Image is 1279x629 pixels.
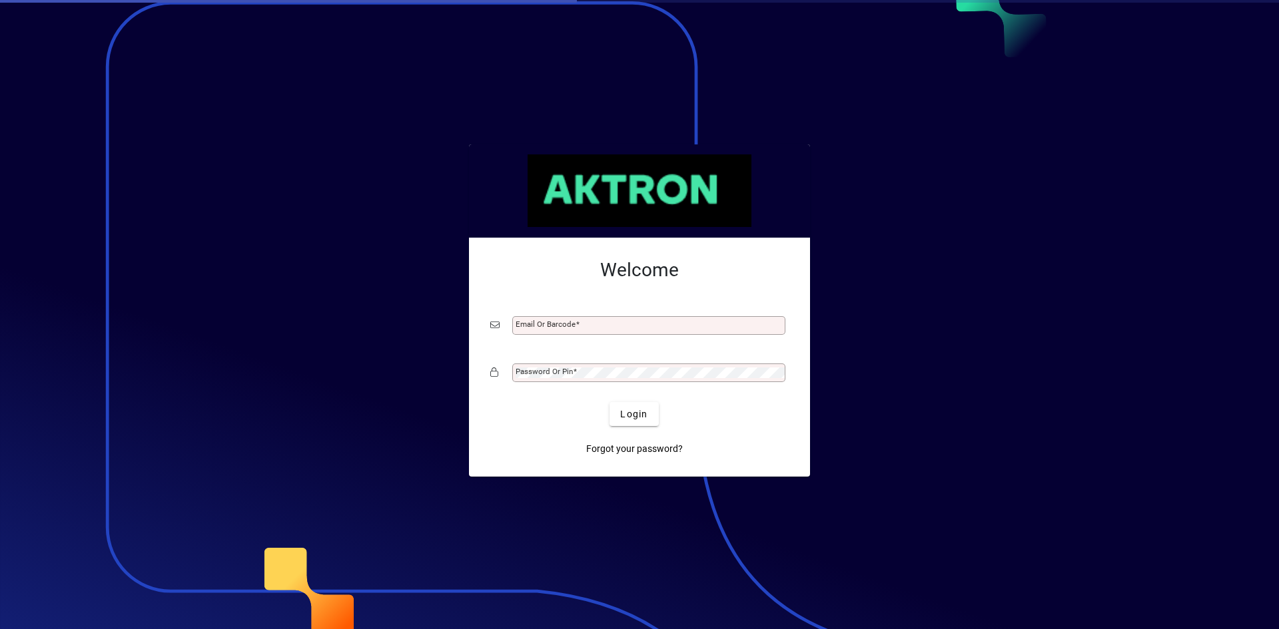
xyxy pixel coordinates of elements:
button: Login [610,402,658,426]
h2: Welcome [490,259,789,282]
span: Login [620,407,647,421]
mat-label: Email or Barcode [516,319,576,329]
mat-label: Password or Pin [516,367,573,376]
a: Forgot your password? [581,437,688,461]
span: Forgot your password? [586,442,683,456]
